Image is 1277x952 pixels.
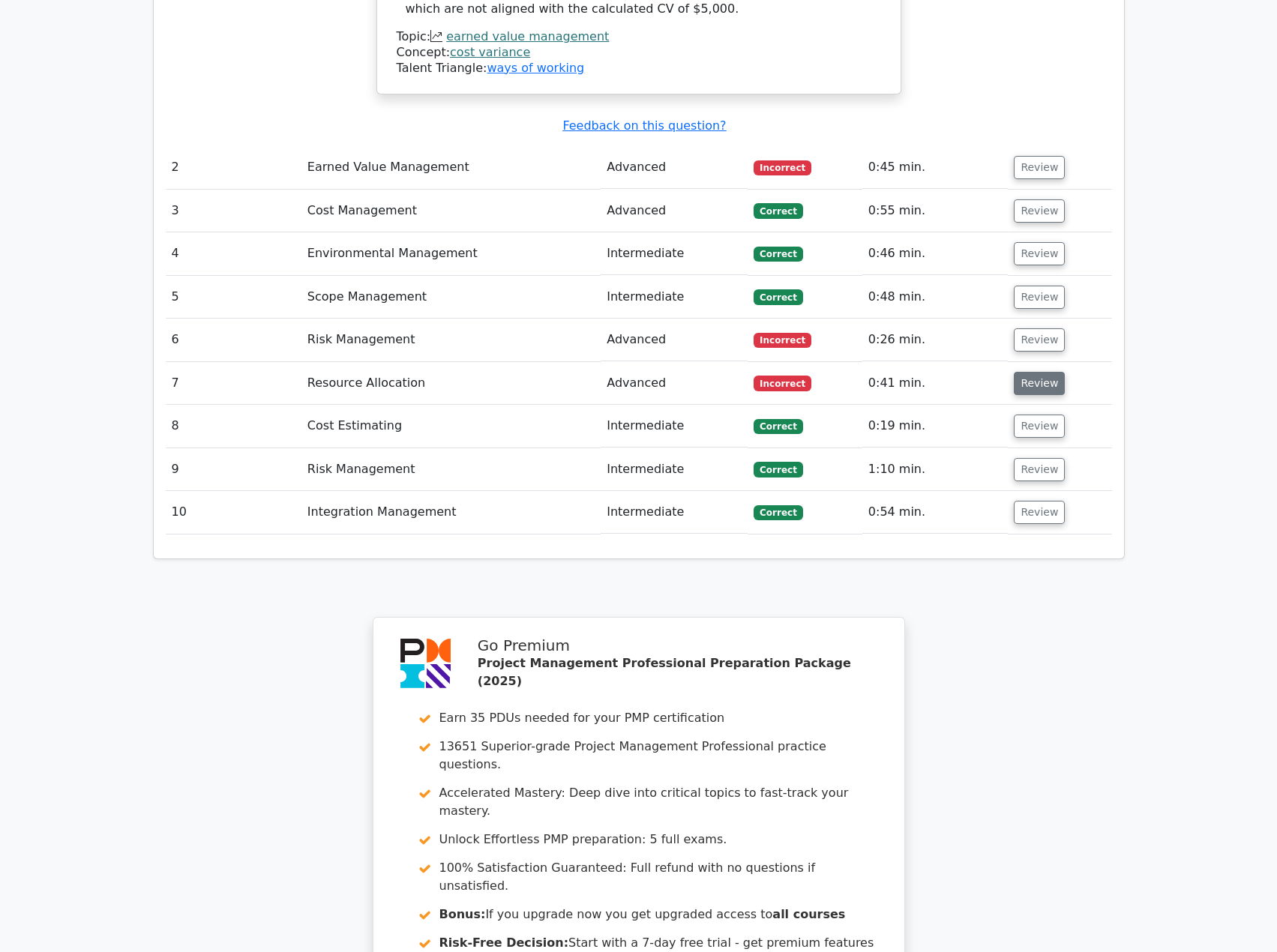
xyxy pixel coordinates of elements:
td: Intermediate [601,448,748,491]
td: Intermediate [601,405,748,448]
span: Correct [754,462,802,477]
td: Advanced [601,190,748,232]
a: cost variance [450,45,530,59]
td: Environmental Management [301,232,601,275]
td: 0:41 min. [862,362,1009,405]
td: 0:26 min. [862,319,1009,361]
td: Intermediate [601,276,748,319]
td: 0:48 min. [862,276,1009,319]
td: 0:54 min. [862,491,1009,534]
td: Advanced [601,319,748,361]
td: Resource Allocation [301,362,601,405]
span: Correct [754,419,802,434]
td: Intermediate [601,232,748,275]
button: Review [1014,458,1065,481]
a: earned value management [446,29,609,43]
a: Feedback on this question? [562,118,726,133]
a: ways of working [487,61,584,75]
td: 4 [166,232,301,275]
button: Review [1014,501,1065,524]
button: Review [1014,328,1065,352]
td: 5 [166,276,301,319]
td: Scope Management [301,276,601,319]
td: Cost Management [301,190,601,232]
button: Review [1014,199,1065,223]
span: Correct [754,289,802,304]
td: 0:45 min. [862,146,1009,189]
td: 7 [166,362,301,405]
td: 10 [166,491,301,534]
span: Correct [754,203,802,218]
span: Incorrect [754,376,811,391]
td: 0:55 min. [862,190,1009,232]
td: 8 [166,405,301,448]
td: 3 [166,190,301,232]
td: Intermediate [601,491,748,534]
span: Correct [754,247,802,262]
td: Integration Management [301,491,601,534]
button: Review [1014,156,1065,179]
span: Incorrect [754,333,811,348]
td: 2 [166,146,301,189]
td: 9 [166,448,301,491]
span: Correct [754,505,802,520]
td: 1:10 min. [862,448,1009,491]
div: Topic: [397,29,881,45]
td: Advanced [601,146,748,189]
td: Risk Management [301,448,601,491]
button: Review [1014,286,1065,309]
div: Concept: [397,45,881,61]
td: 0:19 min. [862,405,1009,448]
td: 0:46 min. [862,232,1009,275]
div: Talent Triangle: [397,29,881,76]
td: 6 [166,319,301,361]
td: Risk Management [301,319,601,361]
td: Earned Value Management [301,146,601,189]
td: Advanced [601,362,748,405]
button: Review [1014,415,1065,438]
button: Review [1014,372,1065,395]
button: Review [1014,242,1065,265]
td: Cost Estimating [301,405,601,448]
span: Incorrect [754,160,811,175]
